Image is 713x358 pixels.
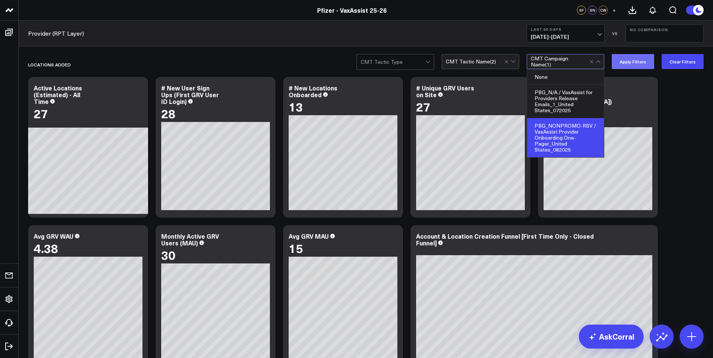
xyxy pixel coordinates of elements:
div: 27 [416,100,430,113]
div: 28 [161,107,175,120]
div: 30 [161,248,175,262]
div: Locations Added [28,56,71,73]
div: None [527,69,604,85]
div: Avg GRV WAU [34,232,73,240]
div: # New Locations Onboarded [289,84,337,99]
b: Last 90 Days [531,27,601,32]
div: SF [577,6,586,15]
span: [DATE] - [DATE] [531,34,601,40]
button: Last 90 Days[DATE]-[DATE] [527,24,605,42]
div: Avg GRV MAU [289,232,329,240]
div: CMT Tactic Name ( 2 ) [446,59,496,65]
div: # New User Sign Ups (First GRV User ID Login) [161,84,219,105]
button: No Comparison [626,24,704,42]
button: + [610,6,619,15]
div: 27 [34,107,48,120]
div: Monthly Active GRV Users (MAU) [161,232,219,247]
a: AskCorral [579,325,644,349]
b: No Comparison [630,27,700,32]
div: 4.38 [34,241,58,255]
div: Active Locations (Estimated) - All Time [34,84,82,105]
button: Apply Filters [612,54,654,69]
div: PBG_NONPROMO-RSV / VaxAssist Provider Onboarding One-Pager_United States_082025 [527,118,604,157]
div: # Unique GRV Users on Site [416,84,474,99]
div: CW [599,6,608,15]
span: + [613,8,616,13]
div: 13 [289,100,303,113]
div: 15 [289,241,303,255]
div: CMT Campaign Name ( 1 ) [531,56,589,68]
div: VS [608,31,622,36]
button: Clear Filters [662,54,704,69]
div: PBG_N/A / VaxAssist for Providers Release Emails_1_United States_072025 [527,85,604,118]
a: Provider (RPT Layer) [28,29,84,38]
a: Pfizer - VaxAssist 25-26 [317,6,387,14]
div: Account & Location Creation Funnel [First Time Only - Closed Funnel] [416,232,594,247]
div: SN [588,6,597,15]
